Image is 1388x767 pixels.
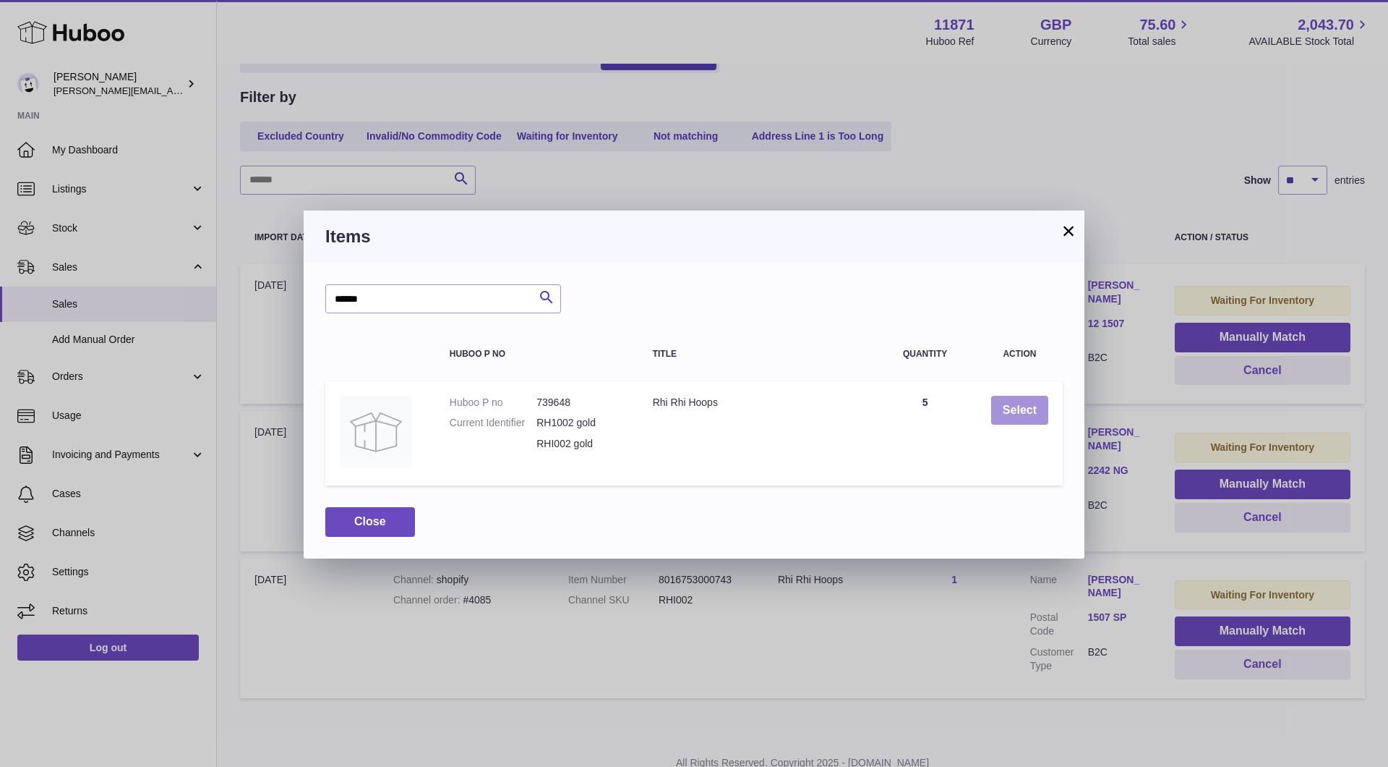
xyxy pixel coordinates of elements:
[977,335,1063,373] th: Action
[450,396,536,410] dt: Huboo P no
[873,381,977,486] td: 5
[435,335,638,373] th: Huboo P no
[991,396,1048,425] button: Select
[1060,222,1077,240] button: ×
[536,437,623,451] dd: RHI002 gold
[653,396,860,410] div: Rhi Rhi Hoops
[873,335,977,373] th: Quantity
[450,416,536,430] dt: Current Identifier
[638,335,874,373] th: Title
[536,416,623,430] dd: RH1002 gold
[354,515,386,527] span: Close
[536,396,623,410] dd: 739648
[325,507,415,537] button: Close
[340,396,412,468] img: Rhi Rhi Hoops
[325,225,1063,248] h3: Items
